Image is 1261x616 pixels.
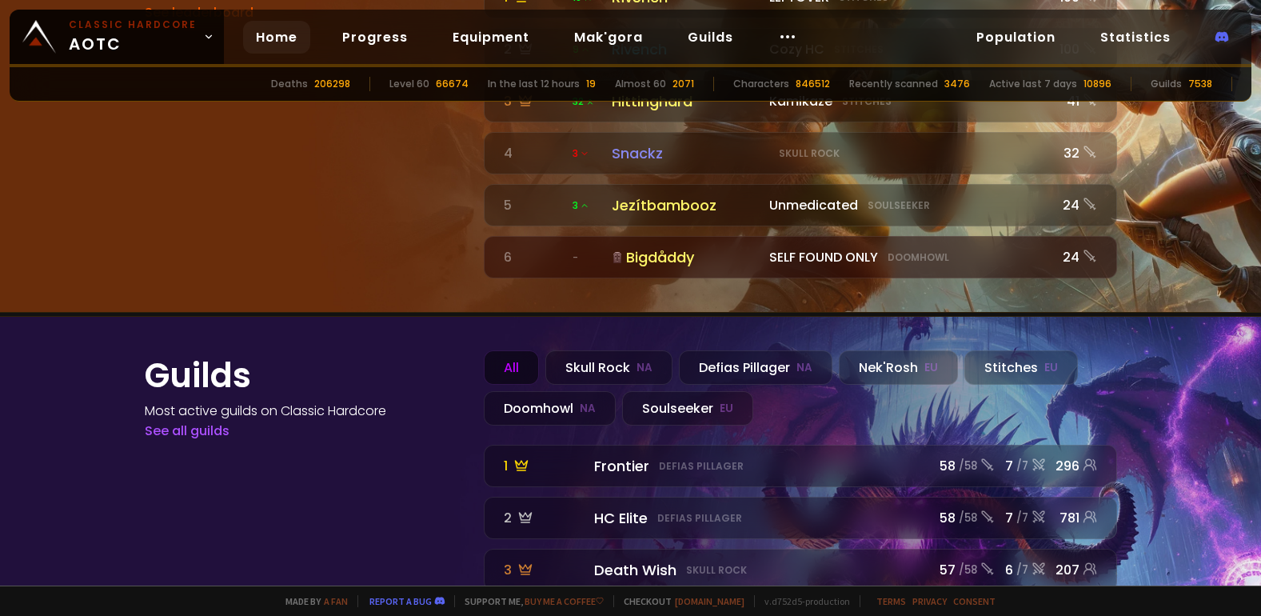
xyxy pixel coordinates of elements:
div: Guilds [1151,77,1182,91]
div: 4 [504,143,563,163]
a: Guilds [675,21,746,54]
a: Equipment [440,21,542,54]
div: Active last 7 days [989,77,1077,91]
div: Characters [733,77,789,91]
div: Bigdåddy [612,246,760,268]
div: Snackz [612,142,760,164]
div: All [484,350,539,385]
small: Soulseeker [868,198,930,213]
a: 3 Death WishSkull Rock57 /586/7207 [484,549,1117,591]
span: - [573,250,578,265]
small: Doomhowl [888,250,949,265]
div: Jezítbambooz [612,194,760,216]
div: Nek'Rosh [839,350,958,385]
div: Almost 60 [615,77,666,91]
a: Statistics [1087,21,1183,54]
div: 7538 [1188,77,1212,91]
a: Buy me a coffee [525,595,604,607]
span: Checkout [613,595,744,607]
a: 2 HC EliteDefias Pillager58 /587/7781 [484,497,1117,539]
div: 846512 [796,77,830,91]
div: Skull Rock [545,350,672,385]
small: NA [796,360,812,376]
a: a fan [324,595,348,607]
a: Report a bug [369,595,432,607]
div: 3476 [944,77,970,91]
a: 1 FrontierDefias Pillager58 /587/7296 [484,445,1117,487]
small: Skull Rock [779,146,840,161]
a: Privacy [912,595,947,607]
span: 3 [573,198,589,213]
div: 5 [504,195,563,215]
small: EU [924,360,938,376]
a: Population [964,21,1068,54]
div: SELF FOUND ONLY [769,247,1045,267]
div: 6 [504,247,563,267]
a: Progress [329,21,421,54]
div: Doomhowl [484,391,616,426]
h4: Most active guilds on Classic Hardcore [145,401,465,421]
div: 66674 [436,77,469,91]
div: Defias Pillager [679,350,832,385]
div: 19 [586,77,596,91]
a: See leaderboard [145,3,253,22]
a: Terms [876,595,906,607]
div: 32 [1055,143,1097,163]
div: 24 [1055,247,1097,267]
div: Recently scanned [849,77,938,91]
div: 24 [1055,195,1097,215]
div: Soulseeker [622,391,753,426]
div: 2071 [672,77,694,91]
span: v. d752d5 - production [754,595,850,607]
div: 206298 [314,77,350,91]
small: EU [1044,360,1058,376]
div: Deaths [271,77,308,91]
a: [DOMAIN_NAME] [675,595,744,607]
a: Mak'gora [561,21,656,54]
a: 5 3JezítbamboozUnmedicatedSoulseeker24 [484,184,1117,226]
small: Classic Hardcore [69,18,197,32]
small: EU [720,401,733,417]
span: AOTC [69,18,197,56]
div: Unmedicated [769,195,1045,215]
a: Classic HardcoreAOTC [10,10,224,64]
span: Made by [276,595,348,607]
a: 4 3 SnackzSkull Rock32 [484,132,1117,174]
a: Consent [953,595,996,607]
a: Home [243,21,310,54]
div: Level 60 [389,77,429,91]
div: Stitches [964,350,1078,385]
small: NA [580,401,596,417]
small: NA [636,360,652,376]
h1: Guilds [145,350,465,401]
div: 10896 [1083,77,1111,91]
span: 3 [573,146,589,161]
div: In the last 12 hours [488,77,580,91]
a: See all guilds [145,422,229,440]
span: Support me, [454,595,604,607]
a: 6 -BigdåddySELF FOUND ONLYDoomhowl24 [484,236,1117,278]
